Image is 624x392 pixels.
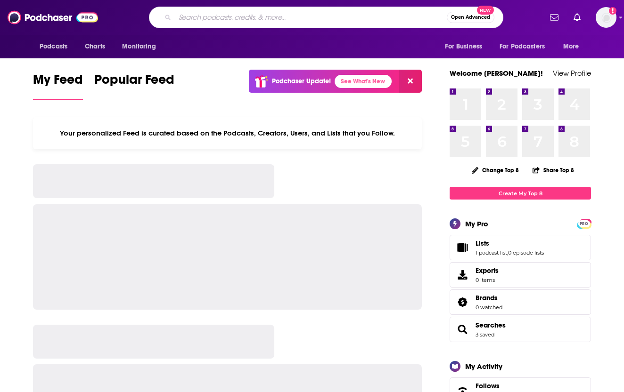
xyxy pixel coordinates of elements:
a: Searches [453,323,472,336]
span: Logged in as Shift_2 [596,7,616,28]
button: Show profile menu [596,7,616,28]
span: My Feed [33,72,83,93]
a: Lists [476,239,544,248]
a: Popular Feed [94,72,174,100]
button: Open AdvancedNew [447,12,494,23]
input: Search podcasts, credits, & more... [175,10,447,25]
span: Podcasts [40,40,67,53]
div: Search podcasts, credits, & more... [149,7,503,28]
span: Monitoring [122,40,156,53]
p: Podchaser Update! [272,77,331,85]
a: Follows [476,382,562,390]
span: , [507,249,508,256]
span: Searches [450,317,591,342]
span: Brands [476,294,498,302]
span: Charts [85,40,105,53]
span: For Business [445,40,482,53]
img: User Profile [596,7,616,28]
span: Exports [476,266,499,275]
a: Welcome [PERSON_NAME]! [450,69,543,78]
button: Share Top 8 [532,161,575,179]
svg: Add a profile image [609,7,616,15]
button: open menu [115,38,168,56]
button: open menu [438,38,494,56]
button: open menu [493,38,558,56]
span: Lists [476,239,489,248]
span: Open Advanced [451,15,490,20]
span: Exports [453,268,472,281]
a: Exports [450,262,591,288]
span: Brands [450,289,591,315]
span: More [563,40,579,53]
span: Popular Feed [94,72,174,93]
button: open menu [557,38,591,56]
img: Podchaser - Follow, Share and Rate Podcasts [8,8,98,26]
a: Show notifications dropdown [570,9,584,25]
span: Follows [476,382,500,390]
span: For Podcasters [500,40,545,53]
span: New [477,6,494,15]
a: Brands [476,294,502,302]
span: 0 items [476,277,499,283]
a: Lists [453,241,472,254]
a: Brands [453,296,472,309]
a: Show notifications dropdown [546,9,562,25]
a: My Feed [33,72,83,100]
a: 0 watched [476,304,502,311]
button: Change Top 8 [466,164,525,176]
div: My Activity [465,362,502,371]
span: Lists [450,235,591,260]
div: My Pro [465,219,488,228]
button: open menu [33,38,80,56]
a: Create My Top 8 [450,187,591,200]
a: PRO [578,220,590,227]
a: View Profile [553,69,591,78]
div: Your personalized Feed is curated based on the Podcasts, Creators, Users, and Lists that you Follow. [33,117,422,149]
a: 1 podcast list [476,249,507,256]
a: See What's New [335,75,392,88]
a: 0 episode lists [508,249,544,256]
a: Charts [79,38,111,56]
a: 3 saved [476,331,494,338]
a: Searches [476,321,506,329]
